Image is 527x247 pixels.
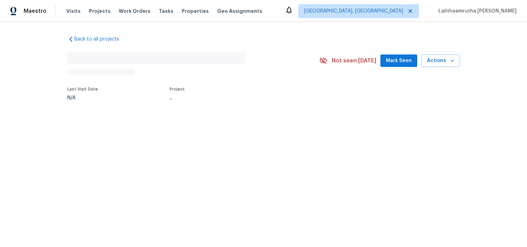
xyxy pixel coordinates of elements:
a: Back to all projects [67,36,134,43]
span: Mark Seen [386,57,412,65]
span: Projects [89,8,110,15]
span: Tasks [159,9,173,14]
span: Maestro [24,8,47,15]
div: N/A [67,95,98,100]
span: Not seen [DATE] [332,57,376,64]
span: [GEOGRAPHIC_DATA], [GEOGRAPHIC_DATA] [304,8,403,15]
button: Mark Seen [380,54,417,67]
span: Lalithaamrutha [PERSON_NAME] [436,8,517,15]
span: Actions [427,57,454,65]
div: ... [170,95,303,100]
span: Last Visit Date [67,87,98,91]
span: Work Orders [119,8,150,15]
span: Visits [66,8,81,15]
span: Project [170,87,185,91]
span: Properties [182,8,209,15]
span: Geo Assignments [217,8,262,15]
button: Actions [421,54,460,67]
